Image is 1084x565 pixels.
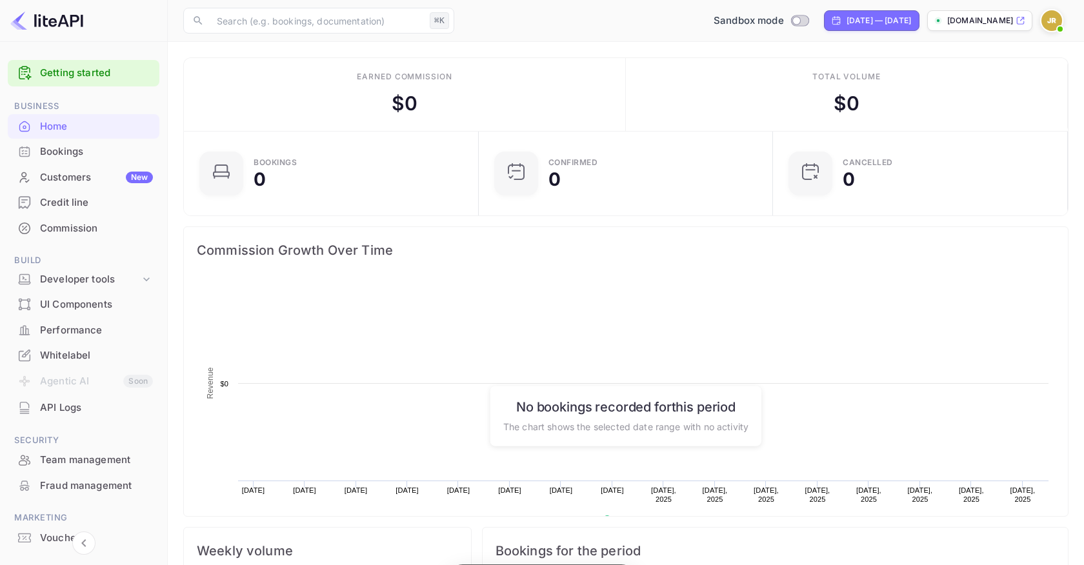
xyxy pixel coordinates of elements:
div: Vouchers [40,531,153,546]
text: [DATE] [242,486,265,494]
text: [DATE], 2025 [959,486,984,503]
div: API Logs [40,401,153,415]
text: [DATE] [345,486,368,494]
text: [DATE], 2025 [805,486,830,503]
div: New [126,172,153,183]
text: Revenue [616,515,648,524]
div: Getting started [8,60,159,86]
div: Performance [8,318,159,343]
span: Bookings for the period [496,540,1055,561]
div: Credit line [40,195,153,210]
span: Sandbox mode [714,14,784,28]
text: [DATE], 2025 [856,486,881,503]
span: Business [8,99,159,114]
div: Click to change the date range period [824,10,919,31]
a: Team management [8,448,159,471]
a: Performance [8,318,159,342]
text: [DATE] [498,486,521,494]
span: Marketing [8,511,159,525]
div: Customers [40,170,153,185]
a: CustomersNew [8,165,159,189]
text: [DATE], 2025 [1010,486,1036,503]
div: Credit line [8,190,159,215]
div: Bookings [40,144,153,159]
a: UI Components [8,292,159,316]
div: Confirmed [548,159,598,166]
text: [DATE] [396,486,419,494]
a: Getting started [40,66,153,81]
text: [DATE], 2025 [651,486,676,503]
a: Whitelabel [8,343,159,367]
div: ⌘K [430,12,449,29]
div: Bookings [8,139,159,164]
img: John Richards [1041,10,1062,31]
div: CANCELLED [843,159,893,166]
div: Team management [8,448,159,473]
div: 0 [843,170,855,188]
text: [DATE], 2025 [703,486,728,503]
div: Developer tools [8,268,159,291]
a: Home [8,114,159,138]
text: [DATE], 2025 [908,486,933,503]
div: [DATE] — [DATE] [847,15,911,26]
div: UI Components [8,292,159,317]
div: UI Components [40,297,153,312]
text: $0 [220,380,228,388]
div: Whitelabel [40,348,153,363]
div: Commission [40,221,153,236]
div: Bookings [254,159,297,166]
a: Commission [8,216,159,240]
span: Commission Growth Over Time [197,240,1055,261]
div: Performance [40,323,153,338]
div: Developer tools [40,272,140,287]
div: Switch to Production mode [708,14,814,28]
p: [DOMAIN_NAME] [947,15,1013,26]
div: API Logs [8,395,159,421]
h6: No bookings recorded for this period [503,399,748,414]
a: Bookings [8,139,159,163]
div: Whitelabel [8,343,159,368]
div: Home [40,119,153,134]
div: Vouchers [8,526,159,551]
div: Team management [40,453,153,468]
a: Vouchers [8,526,159,550]
a: Fraud management [8,473,159,497]
a: API Logs [8,395,159,419]
div: Home [8,114,159,139]
text: [DATE] [293,486,316,494]
span: Weekly volume [197,540,458,561]
text: Revenue [206,367,215,399]
div: 0 [254,170,266,188]
span: Security [8,433,159,448]
div: Commission [8,216,159,241]
img: LiteAPI logo [10,10,83,31]
div: Fraud management [8,473,159,499]
div: CustomersNew [8,165,159,190]
text: [DATE], 2025 [754,486,779,503]
div: Fraud management [40,479,153,493]
div: 0 [548,170,561,188]
div: $ 0 [392,89,417,118]
a: Credit line [8,190,159,214]
text: [DATE] [601,486,624,494]
text: [DATE] [550,486,573,494]
span: Build [8,253,159,268]
div: Total volume [812,71,881,83]
div: $ 0 [834,89,859,118]
div: Earned commission [357,71,452,83]
button: Collapse navigation [72,531,95,555]
p: The chart shows the selected date range with no activity [503,419,748,433]
text: [DATE] [447,486,470,494]
input: Search (e.g. bookings, documentation) [209,8,425,34]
